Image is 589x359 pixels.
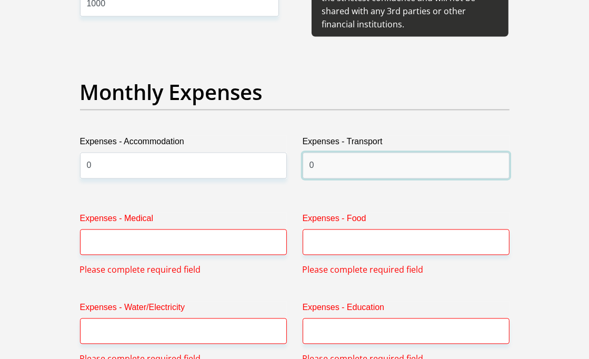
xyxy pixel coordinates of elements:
[80,229,287,255] input: Expenses - Medical
[303,212,510,229] label: Expenses - Food
[80,135,287,152] label: Expenses - Accommodation
[80,263,201,276] span: Please complete required field
[80,212,287,229] label: Expenses - Medical
[303,318,510,344] input: Expenses - Education
[80,318,287,344] input: Expenses - Water/Electricity
[80,79,510,105] h2: Monthly Expenses
[303,229,510,255] input: Expenses - Food
[303,301,510,318] label: Expenses - Education
[80,301,287,318] label: Expenses - Water/Electricity
[303,135,510,152] label: Expenses - Transport
[303,263,424,276] span: Please complete required field
[80,152,287,178] input: Expenses - Accommodation
[303,152,510,178] input: Expenses - Transport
